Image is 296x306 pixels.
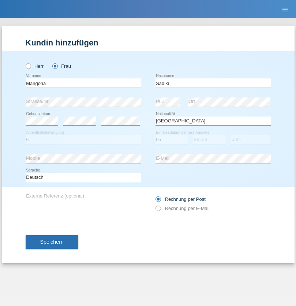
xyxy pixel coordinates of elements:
button: Speichern [26,235,78,249]
input: Herr [26,63,30,68]
label: Rechnung per E-Mail [156,206,210,211]
span: Speichern [40,239,64,245]
input: Rechnung per Post [156,196,160,206]
i: menu [281,6,289,13]
h1: Kundin hinzufügen [26,38,271,47]
a: menu [278,7,292,11]
label: Herr [26,63,44,69]
label: Frau [52,63,71,69]
input: Frau [52,63,57,68]
label: Rechnung per Post [156,196,206,202]
input: Rechnung per E-Mail [156,206,160,215]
